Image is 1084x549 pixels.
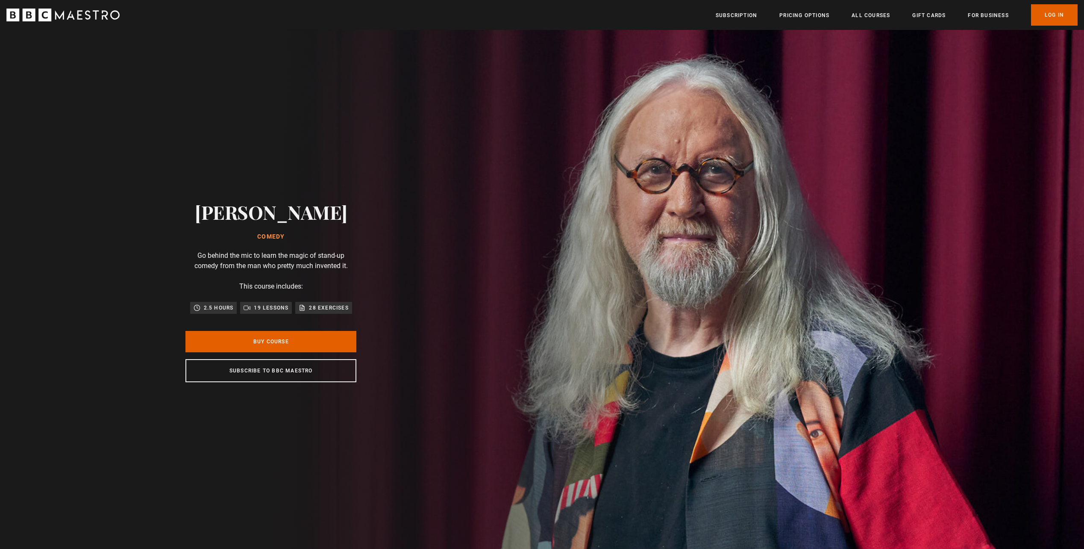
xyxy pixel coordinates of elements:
p: This course includes: [239,281,303,292]
p: 2.5 hours [204,304,234,312]
a: Buy Course [185,331,356,352]
a: Subscribe to BBC Maestro [185,359,356,382]
a: For business [968,11,1008,20]
nav: Primary [716,4,1078,26]
a: Subscription [716,11,757,20]
a: Log In [1031,4,1078,26]
p: 19 lessons [254,304,288,312]
a: Pricing Options [779,11,829,20]
a: All Courses [852,11,890,20]
h1: Comedy [195,233,347,240]
p: Go behind the mic to learn the magic of stand-up comedy from the man who pretty much invented it. [185,251,356,271]
svg: BBC Maestro [6,9,120,21]
p: 28 exercises [309,304,348,312]
h2: [PERSON_NAME] [195,201,347,223]
a: Gift Cards [912,11,946,20]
